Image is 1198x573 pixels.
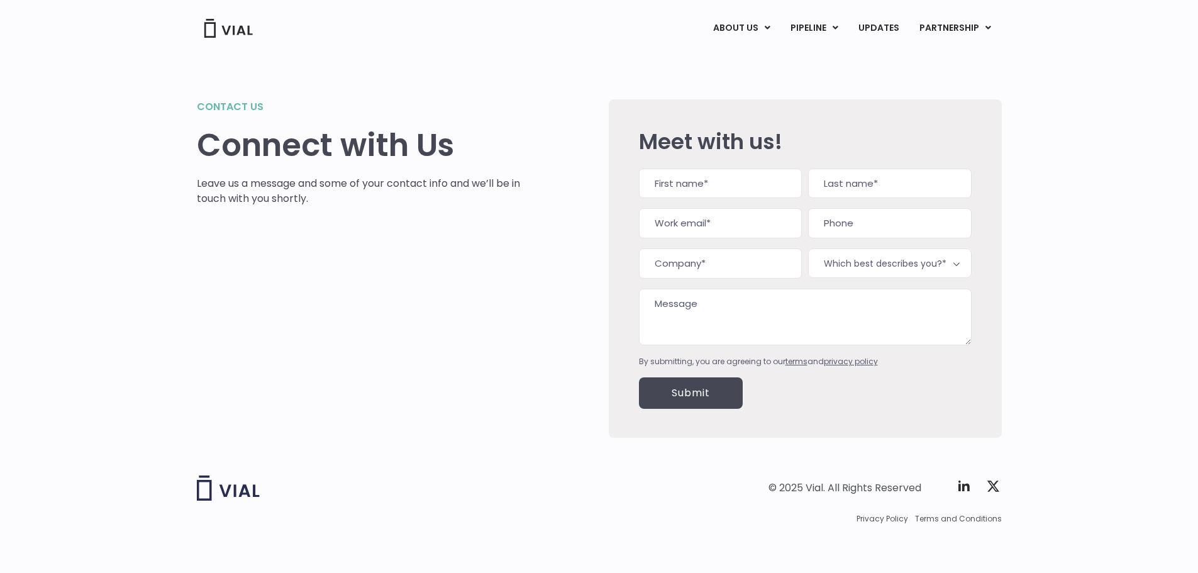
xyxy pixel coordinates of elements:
a: Privacy Policy [857,513,908,525]
a: terms [785,356,807,367]
img: Vial logo wih "Vial" spelled out [197,476,260,501]
input: Last name* [808,169,971,199]
h2: Contact us [197,99,521,114]
input: First name* [639,169,802,199]
a: privacy policy [824,356,878,367]
div: By submitting, you are agreeing to our and [639,356,972,367]
span: Which best describes you?* [808,248,971,278]
h2: Meet with us! [639,130,972,153]
p: Leave us a message and some of your contact info and we’ll be in touch with you shortly. [197,176,521,206]
input: Phone [808,208,971,238]
input: Company* [639,248,802,279]
a: ABOUT USMenu Toggle [703,18,780,39]
a: UPDATES [848,18,909,39]
h1: Connect with Us [197,127,521,164]
input: Work email* [639,208,802,238]
div: © 2025 Vial. All Rights Reserved [768,481,921,495]
a: Terms and Conditions [915,513,1002,525]
a: PARTNERSHIPMenu Toggle [909,18,1001,39]
input: Submit [639,377,743,409]
img: Vial Logo [203,19,253,38]
a: PIPELINEMenu Toggle [780,18,848,39]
